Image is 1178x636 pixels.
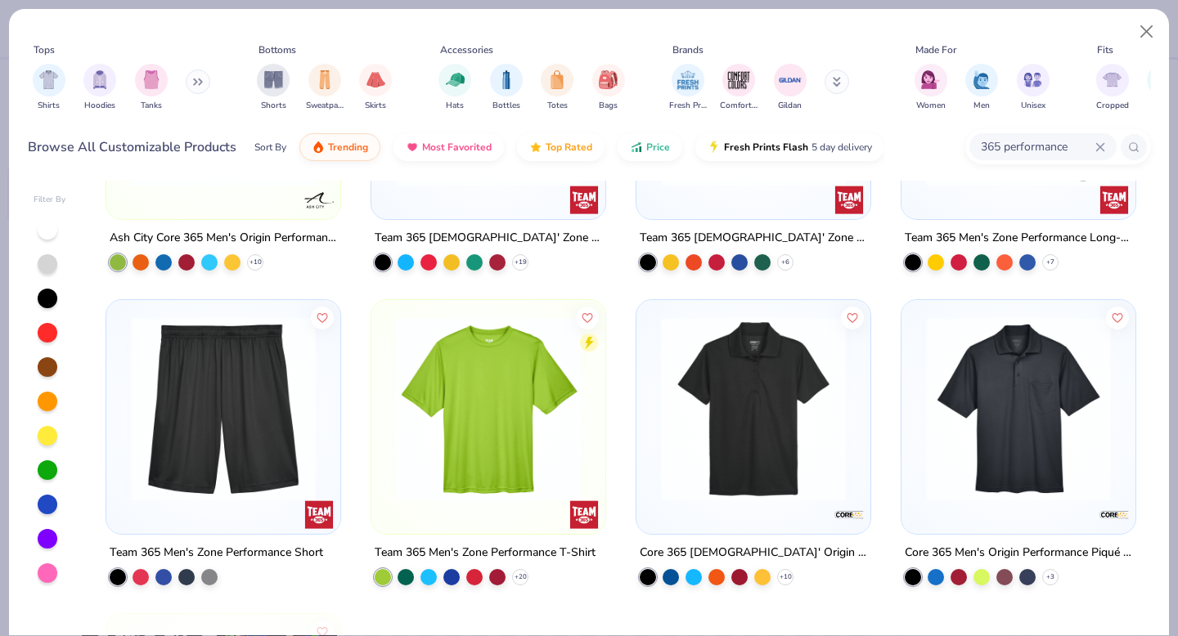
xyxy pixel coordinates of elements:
span: Hoodies [84,100,115,112]
div: Ash City Core 365 Men's Origin Performance Pique Polo [110,227,337,248]
img: Unisex Image [1023,70,1042,89]
div: filter for Bags [592,64,625,112]
span: Hats [446,100,464,112]
img: Hoodies Image [91,70,109,89]
div: Brands [672,43,704,57]
img: TopRated.gif [529,141,542,154]
img: flash.gif [708,141,721,154]
div: filter for Bottles [490,64,523,112]
img: Core 365 logo [833,498,866,531]
span: Gildan [778,100,802,112]
img: Sweatpants Image [316,70,334,89]
span: + 10 [250,257,262,266]
button: filter button [669,64,707,112]
img: Bags Image [599,70,617,89]
img: 8b42900c-24f1-4210-b8ed-dada033f79f9 [653,316,854,500]
button: filter button [592,64,625,112]
span: Bottles [492,100,520,112]
img: Cropped Image [1103,70,1122,89]
span: Shorts [261,100,286,112]
img: most_fav.gif [406,141,419,154]
button: filter button [774,64,807,112]
img: Shorts Image [264,70,283,89]
button: Top Rated [517,133,605,161]
img: 3f81adf5-0f53-4633-9a1b-e043db6737dc [388,2,589,186]
img: Team 365 logo [833,183,866,216]
img: Hats Image [446,70,465,89]
div: Fits [1097,43,1113,57]
button: filter button [1096,64,1129,112]
button: Price [618,133,682,161]
img: Bottles Image [497,70,515,89]
button: filter button [1017,64,1050,112]
button: filter button [135,64,168,112]
span: + 6 [781,257,789,266]
img: Team 365 logo [1097,183,1130,216]
img: Team 365 logo [303,498,335,531]
span: Women [916,100,946,112]
span: Most Favorited [422,141,492,154]
span: Tanks [141,100,162,112]
div: filter for Sweatpants [306,64,344,112]
div: filter for Unisex [1017,64,1050,112]
span: Trending [328,141,368,154]
span: Comfort Colors [720,100,758,112]
span: Bags [599,100,618,112]
button: Close [1131,16,1162,47]
span: + 10 [779,571,791,581]
img: 3ab426e8-2f1c-440b-a5d0-f1b9f2505334 [918,2,1119,186]
button: filter button [965,64,998,112]
div: Core 365 [DEMOGRAPHIC_DATA]' Origin Performance Piqué Polo [640,542,867,562]
div: filter for Gildan [774,64,807,112]
div: Team 365 Men's Zone Performance Long-Sleeve T-Shirt [905,227,1132,248]
button: Like [576,306,599,329]
span: Sweatpants [306,100,344,112]
div: Made For [915,43,956,57]
button: Most Favorited [393,133,504,161]
img: Comfort Colors Image [726,68,751,92]
img: cd5e4a4b-3800-40e9-b5b3-31919d4c5c5f [589,316,790,500]
div: filter for Fresh Prints [669,64,707,112]
img: Fresh Prints Image [676,68,700,92]
div: Browse All Customizable Products [28,137,236,157]
button: filter button [915,64,947,112]
div: filter for Cropped [1096,64,1129,112]
img: Men Image [973,70,991,89]
button: Like [841,306,864,329]
button: Fresh Prints Flash5 day delivery [695,133,884,161]
button: filter button [541,64,573,112]
div: filter for Men [965,64,998,112]
span: + 7 [1046,257,1054,266]
div: Team 365 Men's Zone Performance Short [110,542,323,562]
span: Unisex [1021,100,1045,112]
span: Fresh Prints Flash [724,141,808,154]
div: Tops [34,43,55,57]
span: Fresh Prints [669,100,707,112]
img: Ash City logo [303,183,335,216]
div: Team 365 [DEMOGRAPHIC_DATA]' Zone Performance Quarter-Zip [640,227,867,248]
button: filter button [257,64,290,112]
img: 82c74d0a-b432-41f0-b8ce-3ff11f803c83 [388,316,589,500]
img: 495b4db9-0d09-4691-b811-c1716cbd6521 [918,316,1119,500]
img: Team 365 logo [568,183,600,216]
span: Top Rated [546,141,592,154]
span: Skirts [365,100,386,112]
div: filter for Hats [438,64,471,112]
img: Skirts Image [366,70,385,89]
span: Totes [547,100,568,112]
div: filter for Tanks [135,64,168,112]
button: filter button [359,64,392,112]
img: Shirts Image [39,70,58,89]
span: Price [646,141,670,154]
span: Shirts [38,100,60,112]
img: trending.gif [312,141,325,154]
div: filter for Shirts [33,64,65,112]
div: filter for Shorts [257,64,290,112]
button: Trending [299,133,380,161]
span: Men [973,100,990,112]
button: filter button [306,64,344,112]
img: f88b4525-db71-4f50-9564-db751080fd06 [123,2,324,186]
button: filter button [438,64,471,112]
img: Gildan Image [778,68,803,92]
img: Core 365 logo [1097,498,1130,531]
